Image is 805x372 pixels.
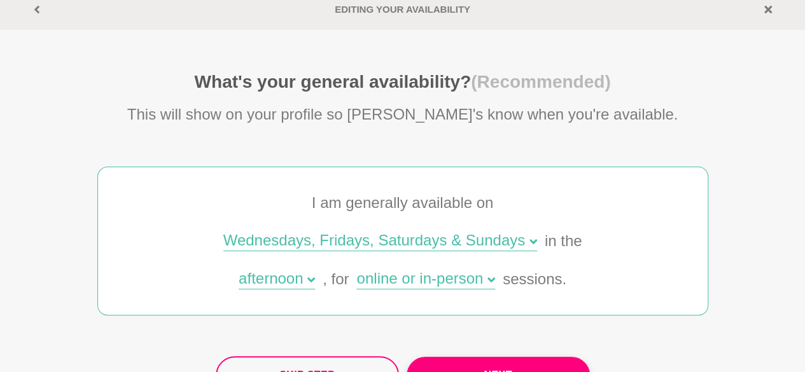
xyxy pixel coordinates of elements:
[312,188,494,218] div: I am generally available on
[223,233,537,251] div: Wednesdays, Fridays, Saturdays & Sundays
[323,264,349,294] div: , for
[239,271,315,289] div: afternoon
[471,72,610,92] span: (Recommended)
[503,264,566,294] div: sessions.
[97,71,708,93] h1: What's your general availability?
[545,226,582,256] div: in the
[97,103,708,126] p: This will show on your profile so [PERSON_NAME]'s know when you're available.
[356,271,494,289] div: online or in-person
[335,3,470,17] div: Editing your Availability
